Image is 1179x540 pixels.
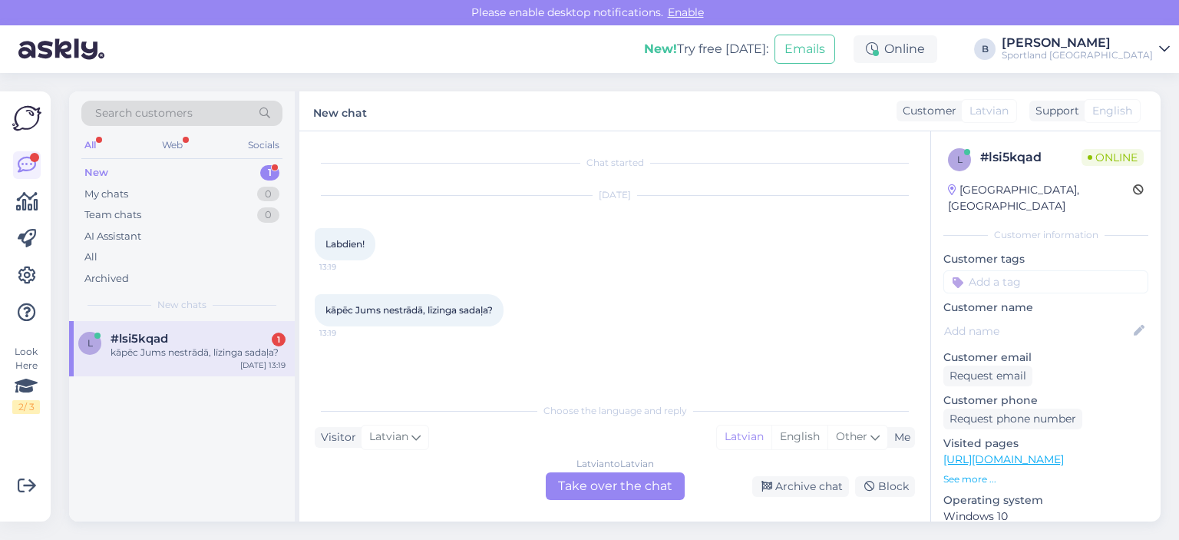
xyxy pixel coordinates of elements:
div: All [81,135,99,155]
div: English [771,426,827,449]
a: [URL][DOMAIN_NAME] [943,452,1064,466]
p: Windows 10 [943,509,1148,525]
div: New [84,165,108,181]
p: Operating system [943,492,1148,509]
div: # lsi5kqad [980,148,1082,167]
span: Other [836,429,867,443]
div: Look Here [12,345,40,414]
img: Askly Logo [12,104,41,133]
span: Enable [663,5,708,19]
div: [PERSON_NAME] [1002,37,1153,49]
div: [DATE] 13:19 [240,359,286,371]
div: All [84,250,97,265]
p: Visited pages [943,436,1148,452]
div: 2 / 3 [12,400,40,414]
p: Customer name [943,300,1148,316]
div: Choose the language and reply [315,404,915,418]
label: New chat [313,101,367,121]
div: kāpēc Jums nestrādā, līzinga sadaļa? [111,346,286,359]
div: Web [159,135,186,155]
b: New! [644,41,677,56]
div: Customer information [943,228,1148,242]
input: Add name [944,323,1131,340]
span: New chats [157,298,206,312]
span: English [1092,103,1132,119]
button: Emails [774,35,835,64]
span: kāpēc Jums nestrādā, līzinga sadaļa? [325,304,493,316]
span: l [957,154,963,165]
div: My chats [84,187,128,202]
span: #lsi5kqad [111,332,168,346]
span: l [88,337,93,349]
div: Archive chat [752,476,849,497]
div: [GEOGRAPHIC_DATA], [GEOGRAPHIC_DATA] [948,182,1133,214]
div: Team chats [84,207,141,223]
div: AI Assistant [84,229,141,244]
div: 0 [257,207,279,223]
p: See more ... [943,472,1148,486]
a: [PERSON_NAME]Sportland [GEOGRAPHIC_DATA] [1002,37,1170,61]
div: Me [888,429,910,446]
span: Online [1082,149,1144,166]
span: 13:19 [319,261,377,273]
p: Customer phone [943,393,1148,409]
div: Request phone number [943,409,1082,429]
div: Socials [245,135,282,155]
div: Try free [DATE]: [644,40,768,58]
div: 1 [260,165,279,181]
div: Visitor [315,429,356,446]
div: Support [1029,103,1079,119]
div: Archived [84,271,129,287]
div: Latvian [717,426,771,449]
input: Add a tag [943,270,1148,293]
span: Labdien! [325,238,365,250]
p: Customer tags [943,251,1148,267]
div: Sportland [GEOGRAPHIC_DATA] [1002,49,1153,61]
div: [DATE] [315,188,915,202]
div: Chat started [315,156,915,170]
div: B [974,38,996,60]
div: Latvian to Latvian [576,457,654,471]
span: 13:19 [319,327,377,339]
p: Customer email [943,350,1148,366]
div: Online [854,35,937,63]
span: Latvian [969,103,1009,119]
div: 1 [272,333,286,346]
span: Search customers [95,105,193,121]
div: Request email [943,366,1032,386]
div: 0 [257,187,279,202]
span: Latvian [369,429,408,446]
div: Take over the chat [546,472,685,500]
div: Block [855,476,915,497]
div: Customer [897,103,956,119]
